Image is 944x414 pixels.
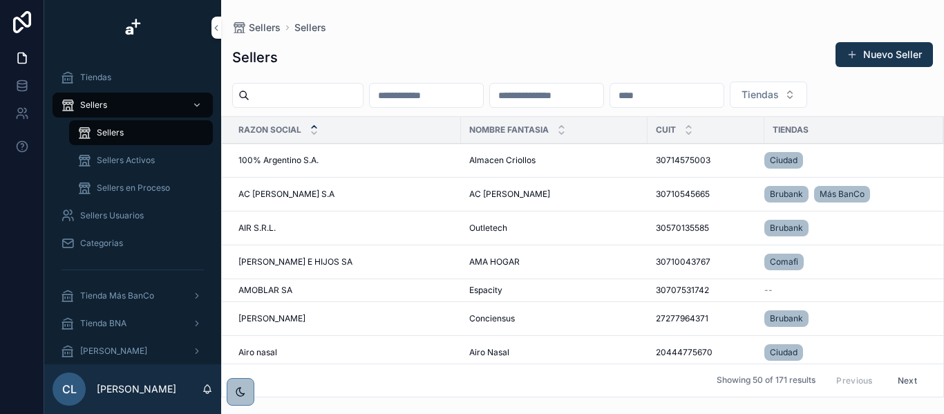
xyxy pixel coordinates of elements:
[469,256,639,267] a: AMA HOGAR
[238,223,453,234] a: AIR S.R.L.
[97,182,170,194] span: Sellers en Proceso
[469,256,520,267] span: AMA HOGAR
[469,313,515,324] span: Conciensus
[730,82,807,108] button: Select Button
[238,223,276,234] span: AIR S.R.L.
[764,251,927,273] a: Comafi
[69,148,213,173] a: Sellers Activos
[656,223,709,234] span: 30570135585
[69,120,213,145] a: Sellers
[80,100,107,111] span: Sellers
[656,155,756,166] a: 30714575003
[764,344,803,361] a: Ciudad
[764,310,809,327] a: Brubank
[53,231,213,256] a: Categorias
[656,189,710,200] span: 30710545665
[469,155,536,166] span: Almacen Criollos
[764,341,927,364] a: Ciudad
[53,283,213,308] a: Tienda Más BanCo
[469,285,502,296] span: Espacity
[238,347,277,358] span: Airo nasal
[742,88,779,102] span: Tiendas
[294,21,326,35] a: Sellers
[238,155,319,166] span: 100% Argentino S.A.
[764,285,927,296] a: --
[656,313,756,324] a: 27277964371
[770,223,803,234] span: Brubank
[53,339,213,364] a: [PERSON_NAME]
[62,381,77,397] span: CL
[770,189,803,200] span: Brubank
[764,217,927,239] a: Brubank
[238,347,453,358] a: Airo nasal
[238,313,453,324] a: [PERSON_NAME]
[764,220,809,236] a: Brubank
[232,21,281,35] a: Sellers
[238,189,334,200] span: AC [PERSON_NAME] S.A
[764,285,773,296] span: --
[656,189,756,200] a: 30710545665
[238,256,453,267] a: [PERSON_NAME] E HIJOS SA
[656,313,708,324] span: 27277964371
[764,183,927,205] a: BrubankMás BanCo
[469,285,639,296] a: Espacity
[97,155,155,166] span: Sellers Activos
[469,189,550,200] span: AC [PERSON_NAME]
[238,189,453,200] a: AC [PERSON_NAME] S.A
[469,347,639,358] a: Airo Nasal
[770,256,798,267] span: Comafi
[238,285,292,296] span: AMOBLAR SA
[656,256,710,267] span: 30710043767
[53,93,213,117] a: Sellers
[69,176,213,200] a: Sellers en Proceso
[773,124,809,135] span: Tiendas
[656,285,756,296] a: 30707531742
[469,313,639,324] a: Conciensus
[764,254,804,270] a: Comafi
[97,382,176,396] p: [PERSON_NAME]
[238,155,453,166] a: 100% Argentino S.A.
[53,65,213,90] a: Tiendas
[469,155,639,166] a: Almacen Criollos
[80,210,144,221] span: Sellers Usuarios
[53,311,213,336] a: Tienda BNA
[717,375,815,386] span: Showing 50 of 171 results
[764,308,927,330] a: Brubank
[80,346,147,357] span: [PERSON_NAME]
[238,124,301,135] span: Razon Social
[80,238,123,249] span: Categorias
[238,256,352,267] span: [PERSON_NAME] E HIJOS SA
[770,155,797,166] span: Ciudad
[469,223,639,234] a: Outletech
[656,285,709,296] span: 30707531742
[656,347,712,358] span: 20444775670
[80,72,111,83] span: Tiendas
[238,285,453,296] a: AMOBLAR SA
[122,17,144,39] img: App logo
[238,313,305,324] span: [PERSON_NAME]
[836,42,933,67] button: Nuevo Seller
[469,189,639,200] a: AC [PERSON_NAME]
[770,313,803,324] span: Brubank
[814,186,870,203] a: Más BanCo
[764,186,809,203] a: Brubank
[249,21,281,35] span: Sellers
[888,370,927,391] button: Next
[820,189,865,200] span: Más BanCo
[469,347,509,358] span: Airo Nasal
[97,127,124,138] span: Sellers
[656,124,676,135] span: Cuit
[656,223,756,234] a: 30570135585
[764,152,803,169] a: Ciudad
[656,256,756,267] a: 30710043767
[469,124,549,135] span: Nombre Fantasia
[656,155,710,166] span: 30714575003
[764,149,927,171] a: Ciudad
[80,318,126,329] span: Tienda BNA
[469,223,507,234] span: Outletech
[656,347,756,358] a: 20444775670
[770,347,797,358] span: Ciudad
[80,290,154,301] span: Tienda Más BanCo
